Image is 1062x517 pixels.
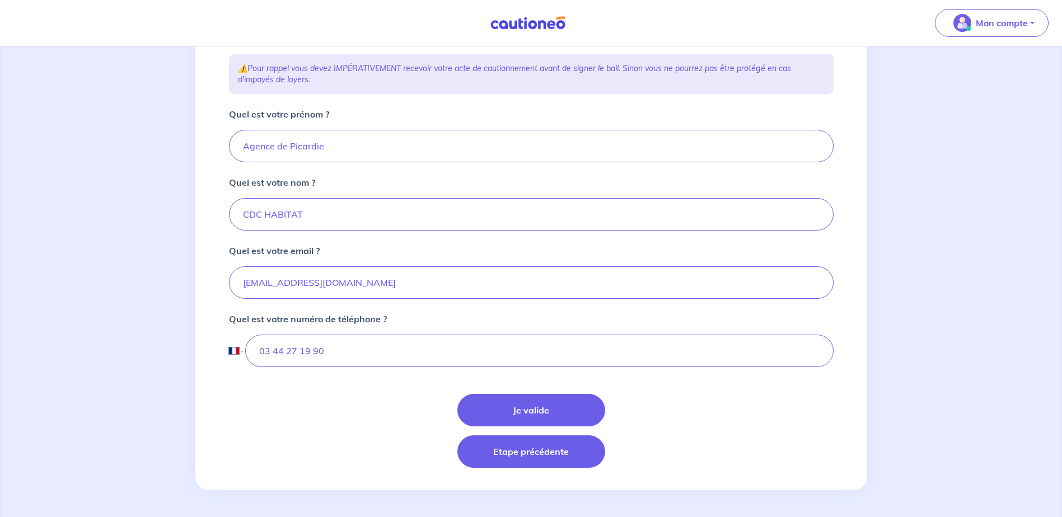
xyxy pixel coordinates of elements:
[229,198,834,231] input: Duteuil
[238,63,825,85] p: ⚠️
[935,9,1049,37] button: illu_account_valid_menu.svgMon compte
[229,176,315,189] p: Quel est votre nom ?
[976,16,1028,30] p: Mon compte
[457,394,605,426] button: Je valide
[229,244,320,257] p: Quel est votre email ?
[486,16,570,30] img: Cautioneo
[457,435,605,468] button: Etape précédente
[229,266,834,299] input: email.placeholder
[238,63,791,84] em: Pour rappel vous devez IMPÉRATIVEMENT recevoir votre acte de cautionnement avant de signer le bai...
[229,130,834,162] input: Daniel
[245,335,833,367] input: 06 90 67 45 34
[229,312,387,326] p: Quel est votre numéro de téléphone ?
[229,107,329,121] p: Quel est votre prénom ?
[953,14,971,32] img: illu_account_valid_menu.svg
